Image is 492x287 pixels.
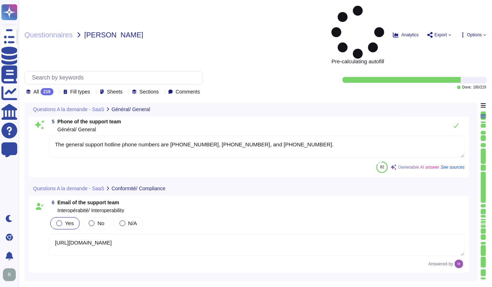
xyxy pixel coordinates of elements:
span: Interopérabité/ Interoperability [57,208,124,213]
span: 5 [49,119,55,124]
span: See sources [441,165,465,169]
span: Sections [139,89,159,94]
span: All [33,89,39,94]
textarea: The general support hotline phone numbers are [PHONE_NUMBER], [PHONE_NUMBER], and [PHONE_NUMBER]. [49,136,465,158]
span: Général/ General [111,107,150,112]
img: user [3,268,16,281]
textarea: [URL][DOMAIN_NAME] [49,234,465,256]
span: Phone of the support team [57,119,121,124]
div: 219 [41,88,54,95]
span: 82 [380,165,384,169]
span: Comments [176,89,200,94]
button: user [1,267,21,283]
span: Done: [462,86,472,89]
span: Questions A la demande - SaaS [33,186,104,191]
span: Generative AI answer [398,165,439,169]
span: [PERSON_NAME] [84,31,143,38]
input: Search by keywords [28,72,203,84]
span: Export [435,33,447,37]
span: Questionnaires [24,31,73,38]
span: Fill types [70,89,90,94]
span: 6 [49,200,55,205]
span: Pre-calculating autofill [331,6,384,64]
span: Analytics [402,33,419,37]
span: Answered by [428,262,453,266]
span: Général/ General [57,127,96,132]
span: Options [467,33,482,37]
span: 180 / 219 [473,86,486,89]
span: Yes [65,220,74,226]
span: Email of the support team [57,200,119,205]
span: N/A [128,220,137,226]
span: Conformité/ Compliance [111,186,165,191]
span: No [97,220,104,226]
button: Analytics [393,32,419,38]
span: Questions A la demande - SaaS [33,107,104,112]
span: Sheets [107,89,123,94]
img: user [455,260,463,268]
